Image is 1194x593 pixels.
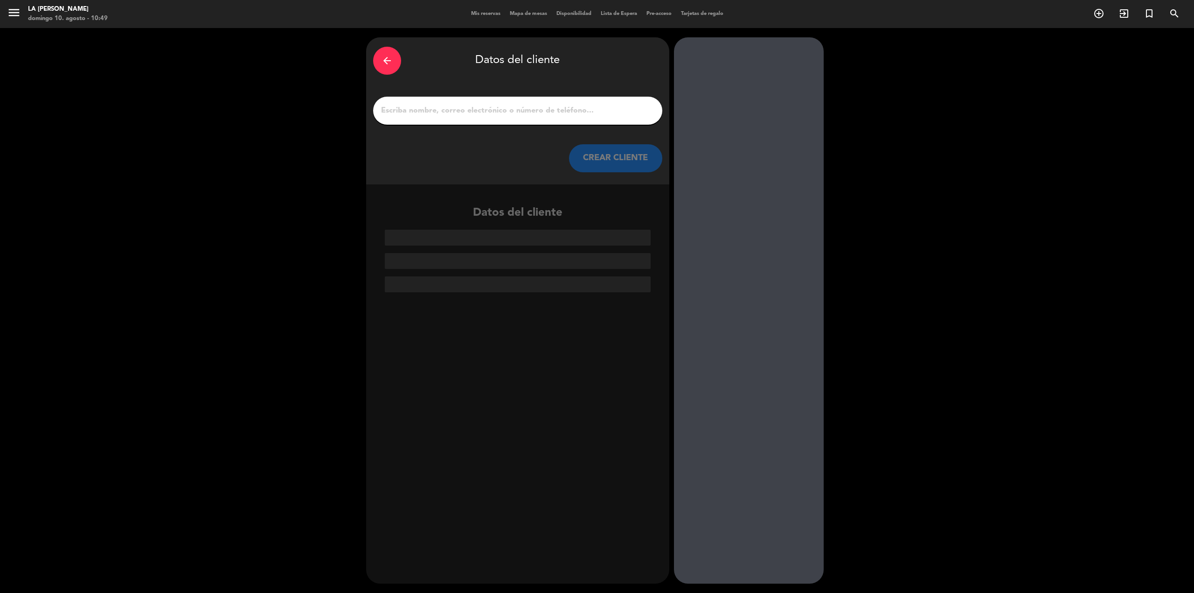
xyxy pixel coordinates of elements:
[382,55,393,66] i: arrow_back
[642,11,676,16] span: Pre-acceso
[7,6,21,23] button: menu
[373,44,662,77] div: Datos del cliente
[1093,8,1104,19] i: add_circle_outline
[28,5,108,14] div: LA [PERSON_NAME]
[676,11,728,16] span: Tarjetas de regalo
[596,11,642,16] span: Lista de Espera
[569,144,662,172] button: CREAR CLIENTE
[366,204,669,292] div: Datos del cliente
[552,11,596,16] span: Disponibilidad
[7,6,21,20] i: menu
[28,14,108,23] div: domingo 10. agosto - 10:49
[466,11,505,16] span: Mis reservas
[1144,8,1155,19] i: turned_in_not
[1169,8,1180,19] i: search
[1118,8,1130,19] i: exit_to_app
[380,104,655,117] input: Escriba nombre, correo electrónico o número de teléfono...
[505,11,552,16] span: Mapa de mesas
